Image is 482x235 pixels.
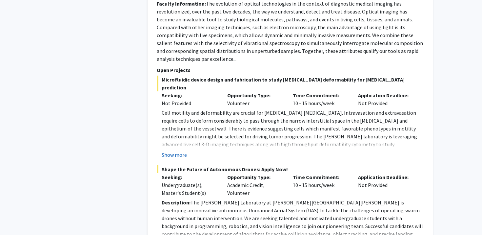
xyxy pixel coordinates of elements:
p: Seeking: [162,173,217,181]
p: Opportunity Type: [227,173,283,181]
button: Show more [162,151,187,159]
strong: Description: [162,199,191,206]
div: Not Provided [353,173,419,197]
div: Academic Credit, Volunteer [222,173,288,197]
div: Undergraduate(s), Master's Student(s) [162,181,217,197]
p: Application Deadline: [358,91,414,99]
div: Not Provided [353,91,419,107]
p: Time Commitment: [293,173,349,181]
span: Shape the Future of Autonomous Drones: Apply Now! [157,165,424,173]
div: 10 - 15 hours/week [288,91,353,107]
div: 10 - 15 hours/week [288,173,353,197]
iframe: Chat [5,205,28,230]
b: Faculty Information: [157,0,206,7]
p: Seeking: [162,91,217,99]
p: Open Projects [157,66,424,74]
p: Time Commitment: [293,91,349,99]
fg-read-more: The evolution of optical technologies in the context of diagnostic medical imaging has revolution... [157,0,423,62]
div: Volunteer [222,91,288,107]
div: Not Provided [162,99,217,107]
p: Cell motility and deformability are crucial for [MEDICAL_DATA] [MEDICAL_DATA]. Intravasation and ... [162,109,424,156]
span: Microfluidic device design and fabrication to study [MEDICAL_DATA] deformability for [MEDICAL_DAT... [157,76,424,91]
p: Application Deadline: [358,173,414,181]
p: Opportunity Type: [227,91,283,99]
